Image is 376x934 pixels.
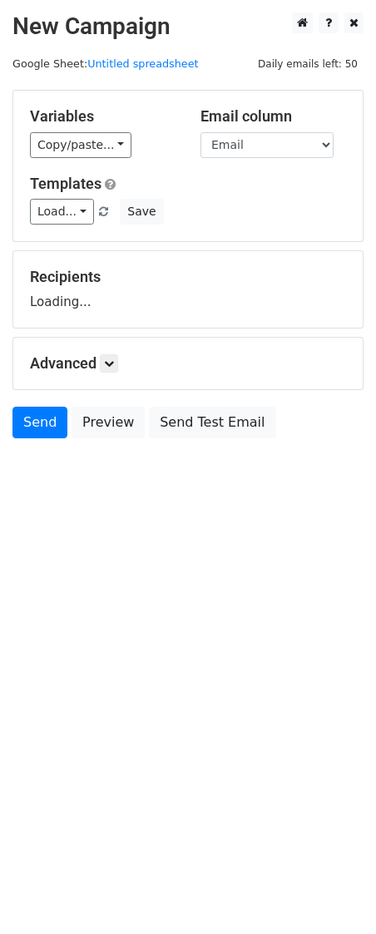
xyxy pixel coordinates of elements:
small: Google Sheet: [12,57,199,70]
a: Daily emails left: 50 [252,57,364,70]
a: Load... [30,199,94,225]
a: Send [12,407,67,438]
h5: Advanced [30,354,346,373]
h2: New Campaign [12,12,364,41]
h5: Variables [30,107,176,126]
a: Templates [30,175,101,192]
a: Preview [72,407,145,438]
div: Loading... [30,268,346,311]
button: Save [120,199,163,225]
span: Daily emails left: 50 [252,55,364,73]
a: Copy/paste... [30,132,131,158]
a: Send Test Email [149,407,275,438]
h5: Recipients [30,268,346,286]
a: Untitled spreadsheet [87,57,198,70]
h5: Email column [200,107,346,126]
